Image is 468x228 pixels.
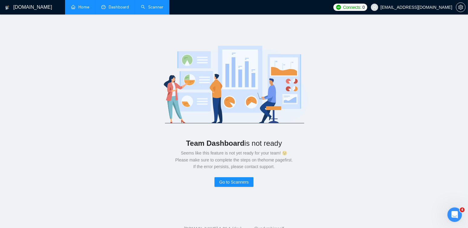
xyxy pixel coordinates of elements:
img: upwork-logo.png [336,5,341,10]
a: homeHome [71,5,89,10]
img: logo [148,39,320,129]
span: 4 [460,207,465,212]
span: Go to Scanners [219,179,249,185]
span: Connects: [343,4,361,11]
img: logo [5,3,9,12]
span: dashboard [101,5,106,9]
div: Seems like this feature is not yet ready for your team! 😉 Please make sure to complete the steps ... [19,150,449,170]
iframe: Intercom live chat [447,207,462,222]
b: Team Dashboard [186,139,244,147]
a: setting [456,5,466,10]
span: 0 [362,4,365,11]
button: setting [456,2,466,12]
a: home page [263,158,285,162]
span: Dashboard [109,5,129,10]
button: Go to Scanners [214,177,254,187]
div: is not ready [19,137,449,150]
a: searchScanner [141,5,163,10]
span: user [372,5,377,9]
